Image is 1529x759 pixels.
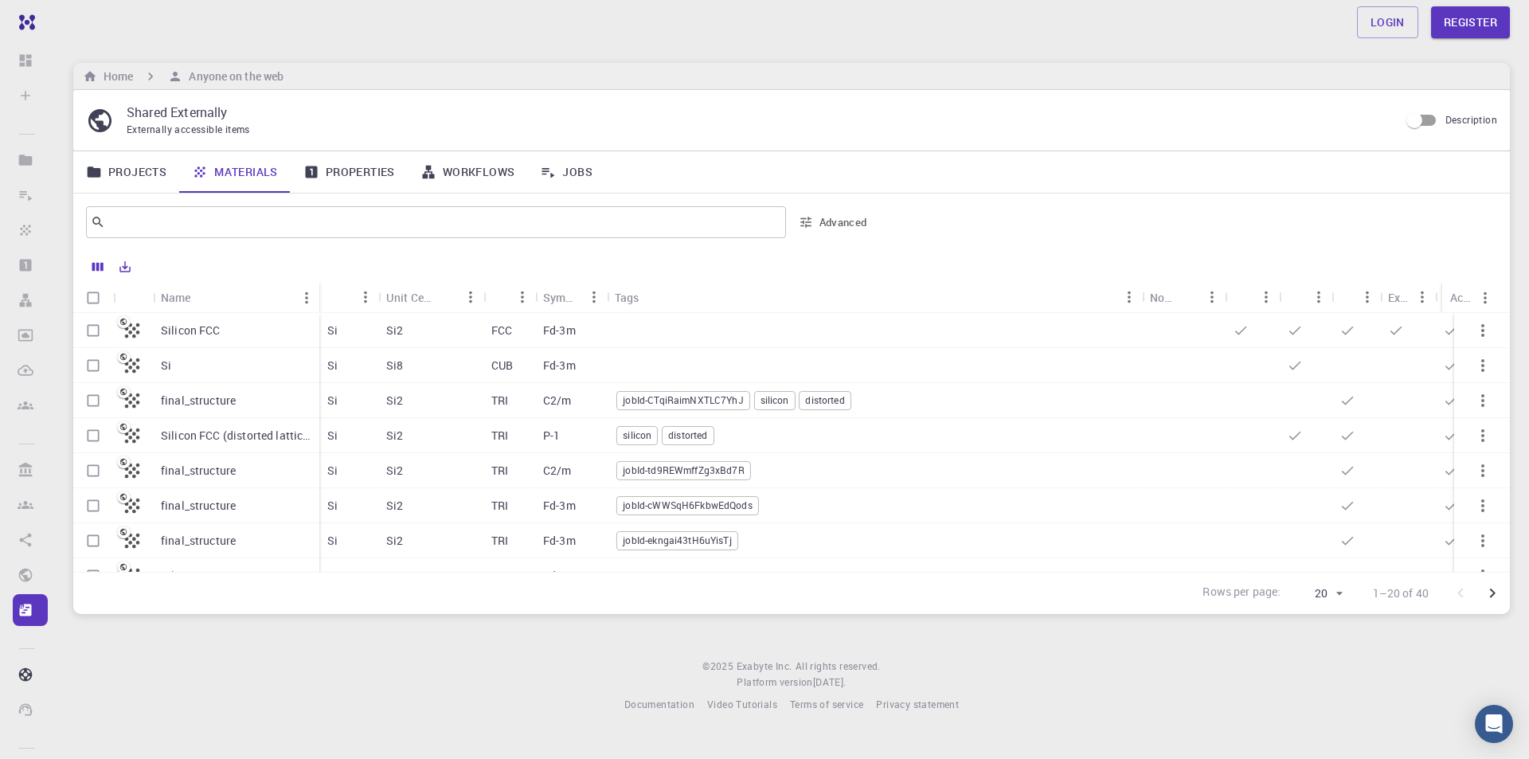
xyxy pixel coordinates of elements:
p: Si2 [386,428,403,444]
span: Documentation [624,698,694,710]
a: [DATE]. [813,675,847,691]
a: Documentation [624,697,694,713]
span: jobId-CTqiRaimNXTLC7YhJ [617,393,749,407]
a: Video Tutorials [707,697,777,713]
p: final_structure [161,463,236,479]
button: Sort [639,284,665,310]
p: Silicon FCC [161,323,221,338]
p: Rows per page: [1202,584,1281,602]
span: jobId-ekngai43tH6uYisTj [617,534,737,547]
p: P-1 [543,428,560,444]
a: Privacy statement [876,697,959,713]
div: Actions [1450,282,1472,313]
p: Si [327,358,338,374]
button: Menu [1410,284,1435,310]
p: Si [327,533,338,549]
div: 20 [1288,582,1347,605]
span: distorted [800,393,850,407]
div: Unit Cell Formula [378,282,483,313]
p: Shared Externally [127,103,1386,122]
p: CUB [491,358,513,374]
p: Si [327,428,338,444]
div: Name [153,282,319,313]
div: Ext+lnk [1380,282,1435,313]
span: distorted [663,428,713,442]
button: Menu [1116,284,1142,310]
span: silicon [617,428,657,442]
div: Open Intercom Messenger [1475,705,1513,743]
button: Menu [294,285,319,311]
button: Export [111,254,139,280]
h6: Home [97,68,133,85]
p: Fd-3m [543,533,576,549]
p: Si2 [386,323,403,338]
p: Si2 [386,463,403,479]
p: Silicon FCC [161,568,221,584]
span: Platform version [737,675,812,691]
img: logo [13,14,35,30]
a: Workflows [408,151,528,193]
button: Sort [491,284,517,310]
p: TRI [491,498,508,514]
button: Sort [327,284,353,310]
button: Menu [510,284,535,310]
p: Silicon FCC (distorted lattice) [161,428,311,444]
p: FCC [491,323,512,338]
div: Ext+lnk [1388,282,1410,313]
p: TRI [491,463,508,479]
p: Si [161,358,171,374]
button: Menu [581,284,607,310]
a: Exabyte Inc. [737,659,792,675]
p: Si [327,323,338,338]
a: Terms of service [790,697,863,713]
p: Fd-3m [543,568,576,584]
button: Sort [432,284,458,310]
p: final_structure [161,533,236,549]
button: Menu [1199,284,1225,310]
p: Si2 [386,533,403,549]
span: © 2025 [702,659,736,675]
p: Si [327,393,338,409]
div: Public [1332,282,1380,313]
span: jobId-cWWSqH6FkbwEdQods [617,499,757,512]
div: Actions [1442,282,1498,313]
p: C2/m [543,463,572,479]
p: Fd-3m [543,358,576,374]
span: Terms of service [790,698,863,710]
button: Sort [1287,284,1312,310]
button: Sort [1174,284,1199,310]
div: Non-periodic [1142,282,1225,313]
p: TRI [491,533,508,549]
p: Si [327,568,338,584]
span: silicon [755,393,795,407]
button: Menu [458,284,483,310]
div: Lattice [483,282,535,313]
p: Fd-3m [543,498,576,514]
button: Sort [1233,284,1258,310]
div: Symmetry [535,282,607,313]
button: Menu [1355,284,1380,310]
div: Icon [113,282,153,313]
span: Description [1445,113,1497,126]
span: Privacy statement [876,698,959,710]
p: TRI [491,428,508,444]
span: Video Tutorials [707,698,777,710]
a: Projects [73,151,179,193]
p: 1–20 of 40 [1373,585,1429,601]
span: Exabyte Inc. [737,659,792,672]
button: Menu [1253,284,1279,310]
span: Externally accessible items [127,123,250,135]
p: Si [327,463,338,479]
div: Tags [615,282,639,313]
div: Symmetry [543,282,581,313]
button: Menu [1306,284,1332,310]
p: Si [327,498,338,514]
a: Login [1357,6,1418,38]
nav: breadcrumb [80,68,287,85]
div: Default [1225,282,1279,313]
a: Materials [179,151,291,193]
span: jobId-td9REWmffZg3xBd7R [617,464,749,477]
a: Jobs [527,151,605,193]
div: Formula [319,282,378,313]
button: Sort [1339,284,1365,310]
